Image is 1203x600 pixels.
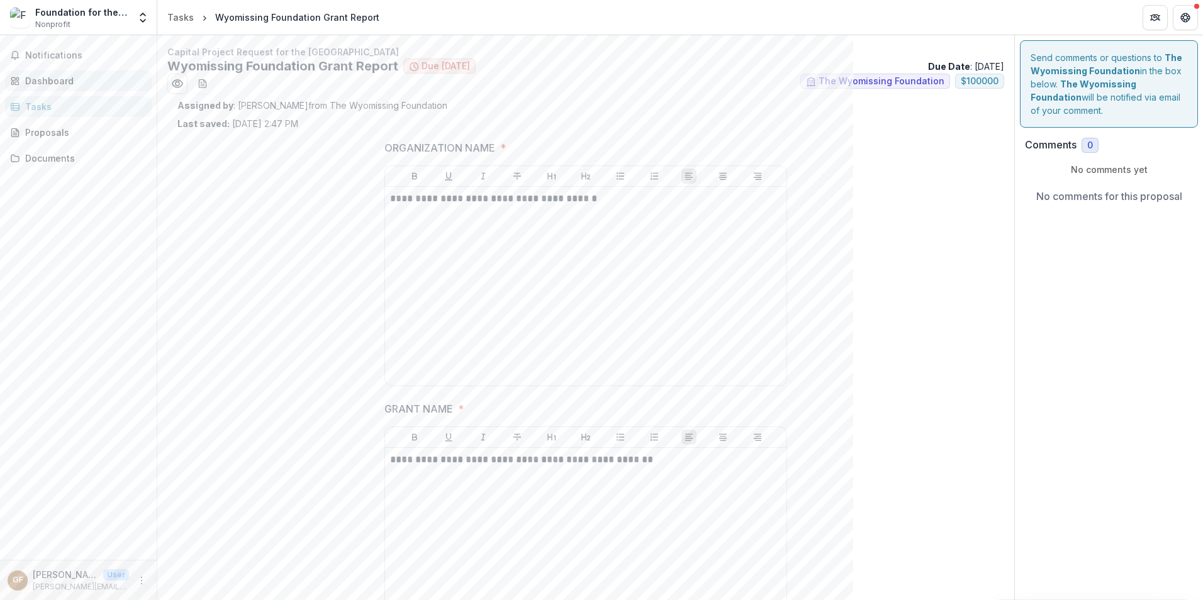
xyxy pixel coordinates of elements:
span: Notifications [25,50,147,61]
div: Wyomissing Foundation Grant Report [215,11,379,24]
p: [PERSON_NAME] [33,568,98,581]
nav: breadcrumb [162,8,384,26]
span: Nonprofit [35,19,70,30]
button: Partners [1143,5,1168,30]
button: Align Left [681,430,697,445]
button: Bullet List [613,430,628,445]
strong: Due Date [928,61,970,72]
p: ORGANIZATION NAME [384,140,495,155]
p: [DATE] 2:47 PM [177,117,298,130]
p: : [PERSON_NAME] from The Wyomissing Foundation [177,99,994,112]
button: Underline [441,430,456,445]
p: [PERSON_NAME][EMAIL_ADDRESS][PERSON_NAME][DOMAIN_NAME] [33,581,129,592]
div: Geoff Fleming [13,576,23,584]
h2: Comments [1025,139,1077,151]
div: Documents [25,152,142,165]
a: Documents [5,148,152,169]
button: Ordered List [647,430,662,445]
h2: Wyomissing Foundation Grant Report [167,58,398,74]
button: Underline [441,169,456,184]
p: No comments yet [1025,163,1193,176]
button: Notifications [5,45,152,65]
button: Get Help [1173,5,1198,30]
button: Strike [510,169,525,184]
p: Capital Project Request for the [GEOGRAPHIC_DATA] [167,45,1004,58]
button: Preview 9cbee29c-dde5-4aef-9474-7b558498cb08.pdf [167,74,187,94]
p: GRANT NAME [384,401,453,416]
strong: Assigned by [177,100,233,111]
button: Heading 1 [544,169,559,184]
button: Italicize [476,430,491,445]
button: download-word-button [193,74,213,94]
button: Strike [510,430,525,445]
button: Ordered List [647,169,662,184]
a: Tasks [162,8,199,26]
button: Heading 1 [544,430,559,445]
button: Heading 2 [578,430,593,445]
div: Dashboard [25,74,142,87]
div: Send comments or questions to in the box below. will be notified via email of your comment. [1020,40,1198,128]
button: Align Center [715,169,730,184]
span: Due [DATE] [422,61,470,72]
div: Tasks [25,100,142,113]
p: : [DATE] [928,60,1004,73]
a: Proposals [5,122,152,143]
button: Heading 2 [578,169,593,184]
a: Tasks [5,96,152,117]
span: The Wyomissing Foundation [819,76,944,87]
div: Proposals [25,126,142,139]
button: Align Left [681,169,697,184]
button: More [134,573,149,588]
button: Align Center [715,430,730,445]
button: Align Right [750,430,765,445]
button: Bold [407,430,422,445]
div: Foundation for the [GEOGRAPHIC_DATA] [35,6,129,19]
button: Open entity switcher [134,5,152,30]
span: 0 [1087,140,1093,151]
button: Bold [407,169,422,184]
button: Align Right [750,169,765,184]
button: Bullet List [613,169,628,184]
a: Dashboard [5,70,152,91]
button: Italicize [476,169,491,184]
strong: Last saved: [177,118,230,129]
p: User [103,569,129,581]
img: Foundation for the Reading Public Museum [10,8,30,28]
div: Tasks [167,11,194,24]
span: $ 100000 [961,76,999,87]
p: No comments for this proposal [1036,189,1182,204]
strong: The Wyomissing Foundation [1031,79,1136,103]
